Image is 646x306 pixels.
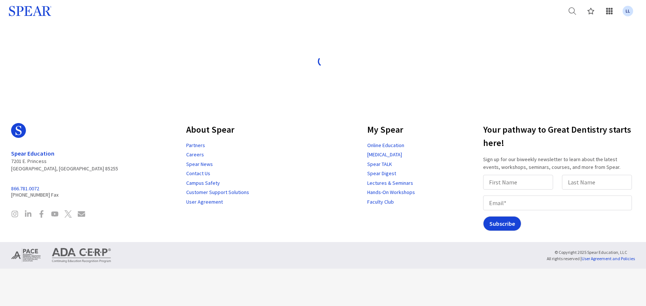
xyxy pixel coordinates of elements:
[52,248,111,263] img: ADA CERP Continuing Education Recognition Program
[367,161,392,167] a: Spear TALK
[64,210,72,220] a: Spear Education on X
[11,210,19,220] a: Spear Education on Instagram
[186,198,223,205] a: User Agreement
[483,175,553,190] input: First Name
[186,123,249,136] h3: About Spear
[367,123,415,136] h3: My Spear
[51,210,58,220] a: Spear Education on YouTube
[186,170,210,177] a: Contact Us
[367,151,402,158] a: [MEDICAL_DATA]
[11,123,26,138] svg: Spear Logo
[13,45,633,52] h4: Loading
[11,150,54,157] a: Spear Education
[186,142,205,149] a: Partners
[11,185,39,192] a: 866.781.0072
[483,216,521,231] input: Subscribe
[483,156,635,171] p: Sign up for our biweekly newsletter to learn about the latest events, workshops, seminars, course...
[11,248,41,262] img: Approved PACE Program Provider
[367,180,413,186] a: Lectures & Seminars
[562,175,632,190] input: Last Name
[11,150,118,172] address: 7201 E. Princess [GEOGRAPHIC_DATA], [GEOGRAPHIC_DATA] 85255
[186,151,204,158] a: Careers
[186,189,249,195] a: Customer Support Solutions
[186,180,220,186] a: Campus Safety
[483,195,632,210] input: Email*
[547,249,635,262] small: © Copyright 2025 Spear Education, LLC All rights reserved |
[186,161,213,167] a: Spear News
[367,198,394,205] a: Faculty Club
[11,186,118,198] span: [PHONE_NUMBER] Fax
[9,6,51,16] svg: Spear Logo
[367,142,404,149] a: Online Education
[619,2,637,20] a: LL
[483,123,635,150] h3: Your pathway to Great Dentistry starts here!
[78,210,85,220] a: Contact Spear Education
[38,210,45,220] a: Spear Education on Facebook
[367,170,396,177] a: Spear Digest
[582,256,635,261] a: User Agreement and Policies
[317,55,329,67] img: spinner-blue.svg
[24,210,32,220] a: Spear Education on LinkedIn
[11,123,118,144] a: Spear Logo
[367,189,415,195] a: Hands-On Workshops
